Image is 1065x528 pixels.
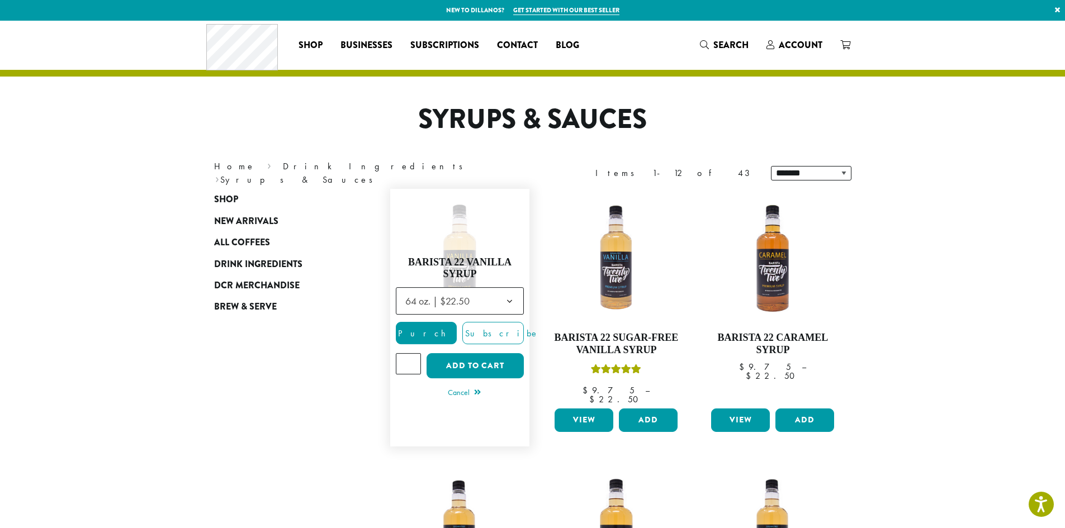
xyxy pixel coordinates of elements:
h4: Barista 22 Sugar-Free Vanilla Syrup [552,332,680,356]
span: Search [713,39,749,51]
a: View [555,408,613,432]
a: View [711,408,770,432]
a: Search [691,36,758,54]
span: $ [739,361,749,373]
span: All Coffees [214,236,270,250]
span: Shop [299,39,323,53]
bdi: 22.50 [746,370,800,382]
span: Account [779,39,822,51]
button: Add to cart [427,353,524,378]
img: CARAMEL-1-300x300.png [708,194,837,323]
span: Subscriptions [410,39,479,53]
a: Shop [290,36,332,54]
span: – [802,361,806,373]
button: Add [775,408,834,432]
span: New Arrivals [214,215,278,229]
div: Items 1-12 of 43 [595,167,754,180]
span: Purchase [396,327,491,339]
a: Drink Ingredients [283,160,470,172]
a: Cancel [448,386,481,401]
span: $ [589,393,599,405]
span: Businesses [340,39,392,53]
span: DCR Merchandise [214,279,300,293]
span: Contact [497,39,538,53]
h4: Barista 22 Vanilla Syrup [396,256,524,280]
h1: Syrups & Sauces [206,103,860,136]
a: New Arrivals [214,211,348,232]
a: DCR Merchandise [214,275,348,296]
a: Barista 22 Sugar-Free Vanilla SyrupRated 5.00 out of 5 [552,194,680,404]
span: Brew & Serve [214,300,277,314]
span: Blog [556,39,579,53]
nav: Breadcrumb [214,160,516,187]
span: $ [746,370,755,382]
a: Home [214,160,255,172]
a: Barista 22 Caramel Syrup [708,194,837,404]
h4: Barista 22 Caramel Syrup [708,332,837,356]
img: SF-VANILLA-300x300.png [552,194,680,323]
span: Subscribe [463,327,539,339]
span: Drink Ingredients [214,258,302,272]
a: Shop [214,189,348,210]
a: Rated 5.00 out of 5 [396,194,524,441]
a: Get started with our best seller [513,6,619,15]
button: Add [619,408,678,432]
bdi: 22.50 [589,393,643,405]
span: 64 oz. | $22.50 [396,287,524,315]
span: Shop [214,193,238,207]
span: › [267,156,271,173]
a: All Coffees [214,232,348,253]
span: › [215,169,219,187]
bdi: 9.75 [583,384,635,396]
input: Product quantity [396,353,422,374]
span: $ [583,384,592,396]
bdi: 9.75 [739,361,791,373]
div: Rated 5.00 out of 5 [591,363,641,379]
a: Brew & Serve [214,296,348,317]
span: 64 oz. | $22.50 [405,294,470,307]
span: – [645,384,650,396]
a: Drink Ingredients [214,253,348,274]
span: 64 oz. | $22.50 [401,290,481,312]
